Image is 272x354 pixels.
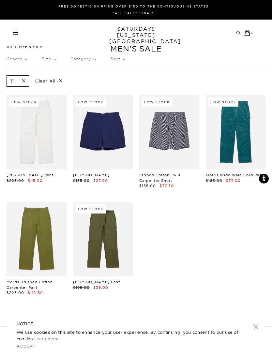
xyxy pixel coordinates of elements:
[17,344,36,348] a: Accept
[16,11,251,16] p: *ALL SALES FINAL*
[70,52,96,66] p: Category
[139,173,180,183] a: Striped Cotton Twill Carpenter Short
[7,178,24,183] span: $225.00
[7,52,27,66] p: Gender
[208,97,238,107] div: Low Stock
[73,285,90,290] span: $195.00
[34,336,59,341] a: Learn more
[139,184,156,188] span: $155.00
[142,97,172,107] div: Low Stock
[42,52,56,66] p: Size
[7,290,24,295] span: $225.00
[251,31,254,35] small: 0
[244,30,254,36] a: 0
[93,178,108,183] span: $27.00
[32,75,66,87] p: Clear All
[19,44,42,49] span: Men's Sale
[9,97,39,107] div: Low Stock
[28,290,43,295] span: $112.50
[73,173,110,177] a: [PERSON_NAME]
[73,178,90,183] span: $135.00
[10,78,15,84] p: 31
[206,173,264,177] a: Morris Wide Wale Cord Pant
[76,97,106,107] div: Low Stock
[206,178,222,183] span: $185.00
[73,280,120,284] a: [PERSON_NAME] Pant
[159,184,174,188] span: $77.50
[111,52,125,66] p: Sort
[16,4,251,9] p: FREE DOMESTIC SHIPPING OVER $150 TO THE CONTIGUOUS 48 STATES
[93,285,108,290] span: $39.00
[17,321,255,327] h5: NOTICE
[109,26,163,44] a: SATURDAYS[US_STATE][GEOGRAPHIC_DATA]
[7,280,53,290] a: Morris Brushed Cotton Carpenter Pant
[7,44,12,49] a: All
[17,329,255,342] p: We use cookies on this site to enhance your user experience. By continuing, you consent to our us...
[7,173,53,177] a: [PERSON_NAME] Pant
[76,204,106,214] div: Low Stock
[226,178,241,183] span: $74.00
[28,178,43,183] span: $45.00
